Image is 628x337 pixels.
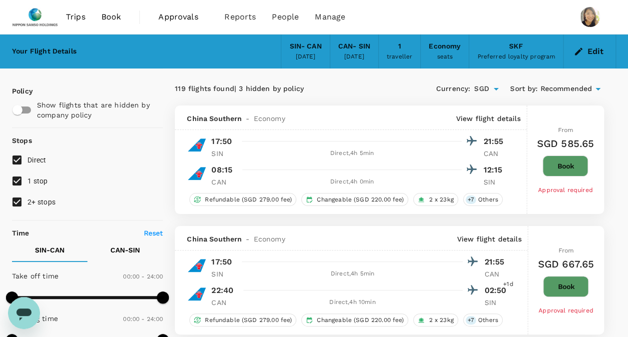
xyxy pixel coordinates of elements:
p: SIN [485,297,510,307]
span: 2 x 23kg [425,316,457,324]
span: 00:00 - 24:00 [123,273,163,280]
h6: SGD 585.65 [537,135,595,151]
p: View flight details [457,234,522,244]
div: Direct , 4h 0min [242,177,461,187]
span: Others [474,316,502,324]
span: People [272,11,299,23]
button: Book [543,276,589,297]
span: Reports [224,11,256,23]
p: CAN [211,177,236,187]
span: + 7 [466,195,476,204]
div: 1 [398,41,401,52]
div: 2 x 23kg [413,193,458,206]
div: +7Others [463,193,503,206]
span: Direct [27,156,46,164]
div: SKF [509,41,523,52]
span: Approval required [538,186,593,193]
p: 21:55 [484,135,509,147]
p: Show flights that are hidden by company policy [37,100,156,120]
button: Edit [572,43,608,59]
div: Changeable (SGD 220.00 fee) [301,193,408,206]
span: Refundable (SGD 279.00 fee) [201,195,296,204]
p: Policy [12,86,21,96]
span: From [558,126,573,133]
p: 21:55 [485,256,510,268]
span: Approval required [539,307,594,314]
p: Landing time [12,313,58,323]
span: Approvals [158,11,208,23]
p: Time [12,228,29,238]
p: CAN [211,297,236,307]
p: 17:50 [211,135,232,147]
span: Others [474,195,502,204]
div: SIN - CAN [289,41,321,52]
p: CAN [484,148,509,158]
div: seats [437,52,453,62]
img: CZ [187,284,207,304]
span: - [242,113,253,123]
span: 00:00 - 24:00 [123,315,163,322]
span: Book [101,11,121,23]
div: Refundable (SGD 279.00 fee) [189,193,296,206]
p: SIN [484,177,509,187]
p: CAN - SIN [110,245,140,255]
span: - [242,234,253,244]
p: 17:50 [211,256,232,268]
p: 22:40 [211,284,233,296]
span: Sort by : [510,83,538,94]
span: China Southern [187,234,242,244]
p: CAN [485,269,510,279]
span: Economy [254,234,285,244]
div: [DATE] [296,52,316,62]
div: CAN - SIN [338,41,370,52]
div: Economy [429,41,461,52]
img: CZ [187,255,207,275]
img: CZ [187,135,207,155]
button: Book [543,155,588,176]
span: Trips [66,11,85,23]
span: Changeable (SGD 220.00 fee) [313,195,408,204]
p: View flight details [456,113,521,123]
div: Changeable (SGD 220.00 fee) [301,313,408,326]
div: [DATE] [344,52,364,62]
strong: Stops [12,136,32,144]
span: + 7 [466,316,476,324]
img: CZ [187,163,207,183]
div: 119 flights found | 3 hidden by policy [175,83,389,94]
p: SIN - CAN [35,245,64,255]
img: Nippon Sanso Holdings Singapore Pte Ltd [12,6,58,28]
span: China Southern [187,113,242,123]
p: 08:15 [211,164,232,176]
div: Refundable (SGD 279.00 fee) [189,313,296,326]
div: Direct , 4h 5min [242,269,462,279]
span: Recommended [540,83,592,94]
p: Take off time [12,271,58,281]
p: SIN [211,269,236,279]
span: 2+ stops [27,198,55,206]
p: Reset [144,228,163,238]
span: Manage [315,11,345,23]
button: Open [489,82,503,96]
h6: SGD 667.65 [538,256,595,272]
span: 2 x 23kg [425,195,457,204]
span: Economy [254,113,285,123]
span: +1d [503,279,513,289]
p: 02:50 [485,284,510,296]
span: Currency : [436,83,470,94]
div: +7Others [463,313,503,326]
div: Direct , 4h 10min [242,297,462,307]
iframe: Button to launch messaging window [8,297,40,329]
div: 2 x 23kg [413,313,458,326]
div: Direct , 4h 5min [242,148,461,158]
p: 12:15 [484,164,509,176]
span: From [558,247,574,254]
div: traveller [387,52,412,62]
div: Your Flight Details [12,46,76,57]
span: Refundable (SGD 279.00 fee) [201,316,296,324]
span: 1 stop [27,177,48,185]
div: Preferred loyalty program [477,52,555,62]
img: Charlotte Khoo [580,7,600,27]
span: Changeable (SGD 220.00 fee) [313,316,408,324]
p: SIN [211,148,236,158]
